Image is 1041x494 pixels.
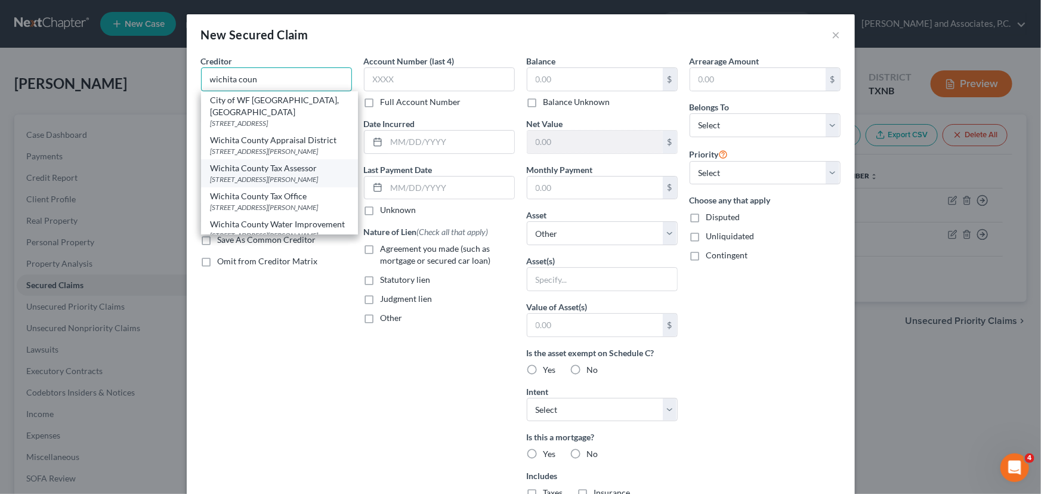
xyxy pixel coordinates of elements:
[364,55,455,67] label: Account Number (last 4)
[527,470,678,482] label: Includes
[527,268,677,291] input: Specify...
[527,210,547,220] span: Asset
[527,347,678,359] label: Is the asset exempt on Schedule C?
[690,194,841,206] label: Choose any that apply
[211,190,348,202] div: Wichita County Tax Office
[364,67,515,91] input: XXXX
[663,314,677,336] div: $
[543,96,610,108] label: Balance Unknown
[527,301,588,313] label: Value of Asset(s)
[364,163,433,176] label: Last Payment Date
[381,204,416,216] label: Unknown
[527,118,563,130] label: Net Value
[211,174,348,184] div: [STREET_ADDRESS][PERSON_NAME]
[211,146,348,156] div: [STREET_ADDRESS][PERSON_NAME]
[832,27,841,42] button: ×
[527,431,678,443] label: Is this a mortgage?
[381,313,403,323] span: Other
[201,56,233,66] span: Creditor
[706,231,755,241] span: Unliquidated
[663,131,677,153] div: $
[1025,453,1034,463] span: 4
[587,449,598,459] span: No
[663,68,677,91] div: $
[211,94,348,118] div: City of WF [GEOGRAPHIC_DATA], [GEOGRAPHIC_DATA]
[381,96,461,108] label: Full Account Number
[1000,453,1029,482] iframe: Intercom live chat
[706,212,740,222] span: Disputed
[527,55,556,67] label: Balance
[527,177,663,199] input: 0.00
[663,177,677,199] div: $
[527,255,555,267] label: Asset(s)
[543,449,556,459] span: Yes
[381,243,491,265] span: Agreement you made (such as mortgage or secured car loan)
[211,162,348,174] div: Wichita County Tax Assessor
[527,385,549,398] label: Intent
[211,230,348,240] div: [STREET_ADDRESS][PERSON_NAME]
[387,131,514,153] input: MM/DD/YYYY
[201,26,308,43] div: New Secured Claim
[690,55,759,67] label: Arrearage Amount
[527,163,593,176] label: Monthly Payment
[690,68,826,91] input: 0.00
[387,177,514,199] input: MM/DD/YYYY
[527,131,663,153] input: 0.00
[381,294,433,304] span: Judgment lien
[211,218,348,230] div: Wichita County Water Improvement
[690,102,730,112] span: Belongs To
[706,250,748,260] span: Contingent
[527,314,663,336] input: 0.00
[211,202,348,212] div: [STREET_ADDRESS][PERSON_NAME]
[218,256,318,266] span: Omit from Creditor Matrix
[417,227,489,237] span: (Check all that apply)
[364,226,489,238] label: Nature of Lien
[826,68,840,91] div: $
[211,134,348,146] div: Wichita County Appraisal District
[543,365,556,375] span: Yes
[211,118,348,128] div: [STREET_ADDRESS]
[218,234,316,246] label: Save As Common Creditor
[690,147,728,161] label: Priority
[381,274,431,285] span: Statutory lien
[201,67,352,91] input: Search creditor by name...
[587,365,598,375] span: No
[527,68,663,91] input: 0.00
[364,118,415,130] label: Date Incurred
